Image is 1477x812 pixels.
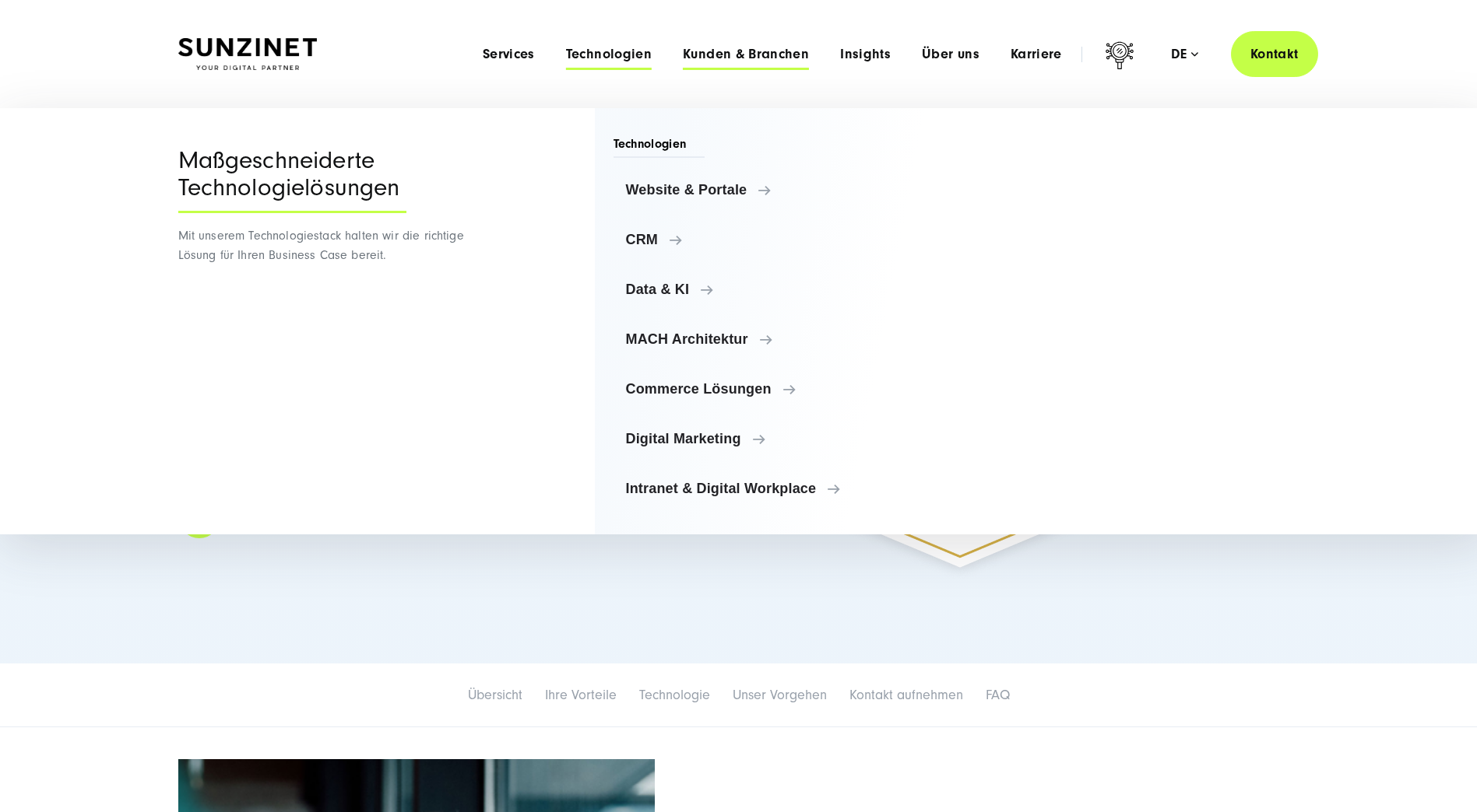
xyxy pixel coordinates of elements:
span: Data & KI [626,282,935,297]
a: Kontakt aufnehmen [849,687,963,703]
a: Technologie [639,687,710,703]
a: Karriere [1011,47,1062,62]
span: Digital Marketing [626,431,935,446]
img: SUNZINET Full Service Digital Agentur [178,38,317,71]
span: Commerce Lösungen [626,381,935,397]
a: Digital Marketing [614,420,948,457]
a: MACH Architektur [614,320,948,358]
a: Insights [840,47,891,62]
span: CRM [626,232,935,247]
a: CRM [614,221,948,258]
a: Website & Portale [614,171,948,208]
div: de [1171,47,1198,62]
a: Technologien [566,47,652,62]
span: Intranet & Digital Workplace [626,481,935,496]
a: Über uns [922,47,979,62]
a: Services [483,47,535,62]
a: Übersicht [468,687,522,703]
a: Unser Vorgehen [733,687,827,703]
span: Technologien [614,135,705,158]
div: Maßgeschneiderte Technologielösungen [178,147,406,213]
span: MACH Architektur [626,331,935,347]
a: Kontakt [1231,31,1318,77]
a: Ihre Vorteile [545,687,617,703]
p: Mit unserem Technologiestack halten wir die richtige Lösung für Ihren Business Case bereit. [178,226,470,265]
a: Data & KI [614,271,948,308]
a: Intranet & Digital Workplace [614,470,948,507]
span: Website & Portale [626,182,935,198]
a: Commerce Lösungen [614,370,948,408]
a: FAQ [986,687,1010,703]
a: Kunden & Branchen [683,47,809,62]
